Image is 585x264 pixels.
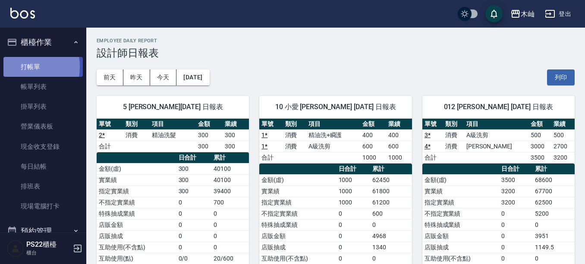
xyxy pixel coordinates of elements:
[107,103,239,111] span: 5 [PERSON_NAME][DATE] 日報表
[533,197,575,208] td: 62500
[306,129,360,141] td: 精油洗+瞬護
[370,253,412,264] td: 0
[499,230,533,242] td: 0
[337,163,371,175] th: 日合計
[422,230,499,242] td: 店販金額
[541,6,575,22] button: 登出
[176,208,211,219] td: 0
[259,242,336,253] td: 店販抽成
[211,208,249,219] td: 0
[176,197,211,208] td: 0
[443,119,464,130] th: 類別
[97,119,249,152] table: a dense table
[3,137,83,157] a: 現金收支登錄
[270,103,401,111] span: 10 小愛 [PERSON_NAME] [DATE] 日報表
[337,197,371,208] td: 1000
[306,141,360,152] td: A級洗剪
[123,129,150,141] td: 消費
[499,208,533,219] td: 0
[499,185,533,197] td: 3200
[499,197,533,208] td: 3200
[551,129,575,141] td: 500
[386,152,412,163] td: 1000
[97,219,176,230] td: 店販金額
[551,119,575,130] th: 業績
[337,174,371,185] td: 1000
[306,119,360,130] th: 項目
[97,253,176,264] td: 互助使用(點)
[259,219,336,230] td: 特殊抽成業績
[337,185,371,197] td: 1000
[123,119,150,130] th: 類別
[259,119,283,130] th: 單號
[528,119,552,130] th: 金額
[211,242,249,253] td: 0
[422,119,575,163] table: a dense table
[259,230,336,242] td: 店販金額
[97,69,123,85] button: 前天
[499,163,533,175] th: 日合計
[97,163,176,174] td: 金額(虛)
[547,69,575,85] button: 列印
[211,185,249,197] td: 39400
[533,253,575,264] td: 0
[176,253,211,264] td: 0/0
[551,141,575,152] td: 2700
[97,208,176,219] td: 特殊抽成業績
[283,129,306,141] td: 消費
[528,152,552,163] td: 3500
[533,185,575,197] td: 67700
[464,129,528,141] td: A級洗剪
[176,230,211,242] td: 0
[3,57,83,77] a: 打帳單
[176,174,211,185] td: 300
[533,242,575,253] td: 1149.5
[150,119,196,130] th: 項目
[259,119,412,163] table: a dense table
[464,141,528,152] td: [PERSON_NAME]
[26,240,70,249] h5: PS22櫃檯
[370,163,412,175] th: 累計
[422,219,499,230] td: 特殊抽成業績
[10,8,35,19] img: Logo
[551,152,575,163] td: 3200
[176,152,211,163] th: 日合計
[443,129,464,141] td: 消費
[3,97,83,116] a: 掛單列表
[223,129,249,141] td: 300
[386,141,412,152] td: 600
[26,249,70,257] p: 櫃台
[7,240,24,257] img: Person
[422,174,499,185] td: 金額(虛)
[196,141,223,152] td: 300
[533,208,575,219] td: 5200
[211,174,249,185] td: 40100
[422,197,499,208] td: 指定實業績
[337,208,371,219] td: 0
[176,219,211,230] td: 0
[150,69,177,85] button: 今天
[485,5,503,22] button: save
[499,253,533,264] td: 0
[370,208,412,219] td: 600
[422,242,499,253] td: 店販抽成
[386,119,412,130] th: 業績
[370,242,412,253] td: 1340
[433,103,564,111] span: 012 [PERSON_NAME] [DATE] 日報表
[507,5,538,23] button: 木屾
[176,242,211,253] td: 0
[97,141,123,152] td: 合計
[386,129,412,141] td: 400
[422,185,499,197] td: 實業績
[97,197,176,208] td: 不指定實業績
[211,253,249,264] td: 20/600
[97,242,176,253] td: 互助使用(不含點)
[443,141,464,152] td: 消費
[97,230,176,242] td: 店販抽成
[499,219,533,230] td: 0
[97,119,123,130] th: 單號
[176,163,211,174] td: 300
[337,253,371,264] td: 0
[196,119,223,130] th: 金額
[370,230,412,242] td: 4968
